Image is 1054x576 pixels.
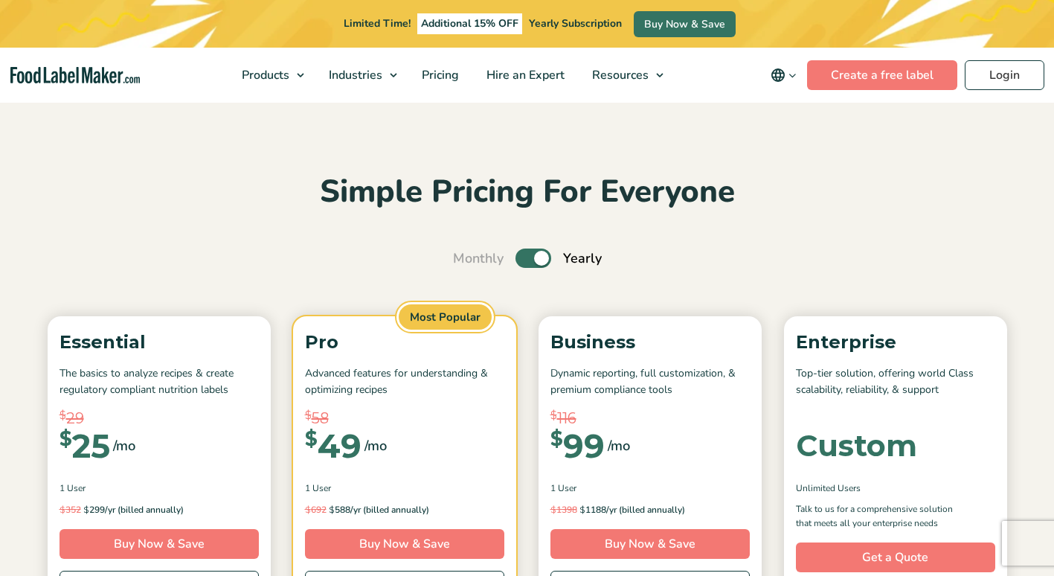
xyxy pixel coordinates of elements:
[453,249,504,269] span: Monthly
[563,249,602,269] span: Yearly
[550,529,750,559] a: Buy Now & Save
[305,504,327,516] del: 692
[113,435,135,456] span: /mo
[796,481,861,495] span: Unlimited Users
[417,13,522,34] span: Additional 15% OFF
[305,429,361,462] div: 49
[40,172,1015,213] h2: Simple Pricing For Everyone
[83,504,89,515] span: $
[60,504,81,516] del: 352
[417,67,460,83] span: Pricing
[550,429,563,449] span: $
[60,502,259,517] p: 299/yr (billed annually)
[315,48,405,103] a: Industries
[364,435,387,456] span: /mo
[796,502,967,531] p: Talk to us for a comprehensive solution that meets all your enterprise needs
[550,481,576,495] span: 1 User
[305,529,504,559] a: Buy Now & Save
[305,328,504,356] p: Pro
[324,67,384,83] span: Industries
[550,504,577,516] del: 1398
[66,407,84,429] span: 29
[550,429,605,462] div: 99
[634,11,736,37] a: Buy Now & Save
[60,365,259,399] p: The basics to analyze recipes & create regulatory compliant nutrition labels
[807,60,957,90] a: Create a free label
[60,407,66,424] span: $
[588,67,650,83] span: Resources
[60,429,110,462] div: 25
[550,365,750,399] p: Dynamic reporting, full customization, & premium compliance tools
[550,504,556,515] span: $
[329,504,335,515] span: $
[550,407,557,424] span: $
[60,529,259,559] a: Buy Now & Save
[579,48,671,103] a: Resources
[312,407,329,429] span: 58
[515,249,551,268] label: Toggle
[473,48,575,103] a: Hire an Expert
[305,365,504,399] p: Advanced features for understanding & optimizing recipes
[608,435,630,456] span: /mo
[396,302,494,333] span: Most Popular
[305,504,311,515] span: $
[408,48,469,103] a: Pricing
[965,60,1044,90] a: Login
[550,502,750,517] p: 1188/yr (billed annually)
[550,328,750,356] p: Business
[237,67,291,83] span: Products
[305,429,318,449] span: $
[557,407,576,429] span: 116
[344,16,411,31] span: Limited Time!
[60,504,65,515] span: $
[60,429,72,449] span: $
[796,431,917,461] div: Custom
[796,543,995,572] a: Get a Quote
[60,481,86,495] span: 1 User
[305,481,331,495] span: 1 User
[228,48,312,103] a: Products
[60,328,259,356] p: Essential
[529,16,622,31] span: Yearly Subscription
[305,407,312,424] span: $
[796,328,995,356] p: Enterprise
[305,502,504,517] p: 588/yr (billed annually)
[796,365,995,399] p: Top-tier solution, offering world Class scalability, reliability, & support
[579,504,585,515] span: $
[482,67,566,83] span: Hire an Expert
